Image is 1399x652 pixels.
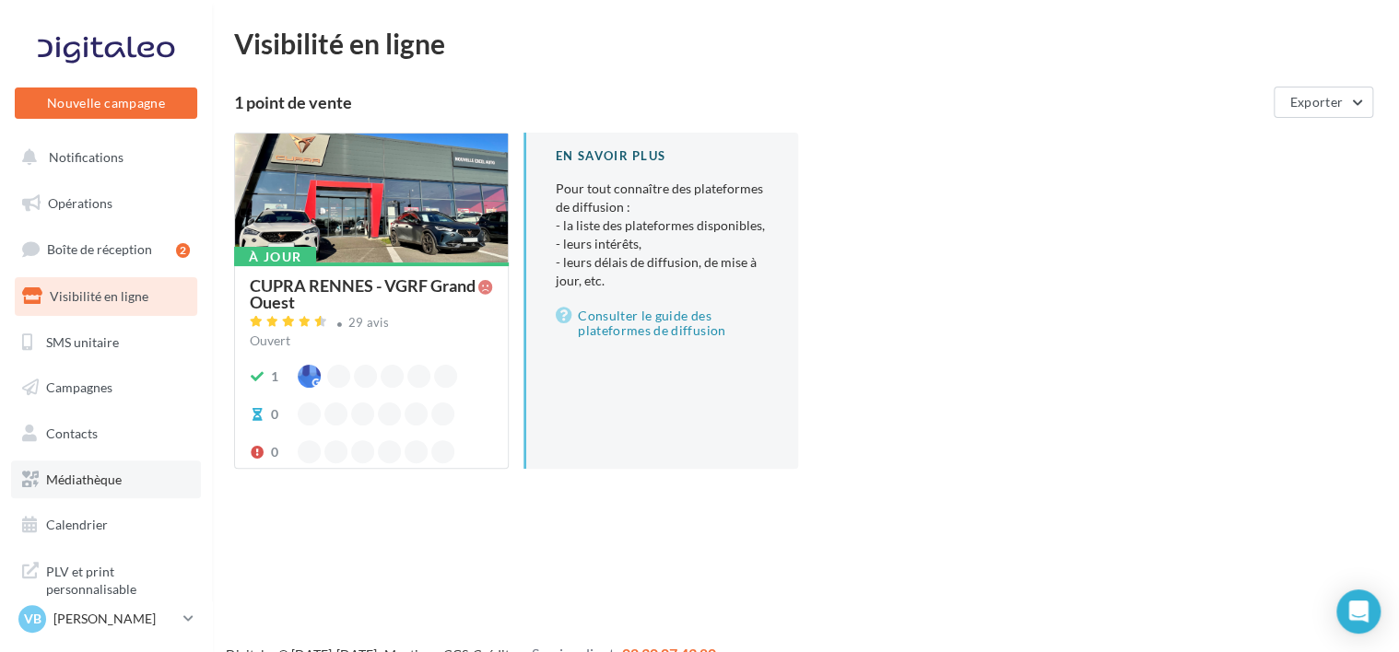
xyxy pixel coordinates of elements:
span: Exporter [1289,94,1343,110]
a: PLV et print personnalisable [11,552,201,606]
a: Calendrier [11,506,201,544]
span: Ouvert [250,332,290,348]
li: - la liste des plateformes disponibles, [556,216,769,235]
a: Boîte de réception2 [11,229,201,269]
span: Visibilité en ligne [50,288,148,304]
div: Visibilité en ligne [234,29,1377,57]
a: SMS unitaire [11,323,201,362]
span: Opérations [48,195,112,211]
span: Campagnes [46,379,112,395]
div: À jour [234,247,316,267]
a: Médiathèque [11,460,201,499]
span: Médiathèque [46,472,122,487]
a: Campagnes [11,368,201,407]
div: CUPRA RENNES - VGRF Grand Ouest [250,277,478,310]
a: Visibilité en ligne [11,277,201,316]
div: Open Intercom Messenger [1336,589,1381,634]
span: SMS unitaire [46,333,119,349]
a: VB [PERSON_NAME] [15,601,197,636]
button: Exporter [1274,87,1373,118]
a: Contacts [11,414,201,453]
span: Notifications [49,149,123,165]
button: Notifications [11,138,194,177]
a: Opérations [11,184,201,223]
div: 2 [176,243,190,258]
div: 1 point de vente [234,94,1266,111]
span: PLV et print personnalisable [46,559,190,599]
span: Calendrier [46,517,108,532]
span: Contacts [46,425,98,441]
button: Nouvelle campagne [15,87,197,119]
li: - leurs intérêts, [556,235,769,253]
span: VB [24,610,41,628]
a: 29 avis [250,313,493,335]
li: - leurs délais de diffusion, de mise à jour, etc. [556,253,769,290]
span: Boîte de réception [47,241,152,257]
a: Consulter le guide des plateformes de diffusion [556,305,769,342]
div: 29 avis [348,317,389,329]
p: Pour tout connaître des plateformes de diffusion : [556,180,769,290]
div: 1 [271,367,278,386]
div: 0 [271,443,278,461]
div: En savoir plus [556,147,769,165]
p: [PERSON_NAME] [53,610,176,628]
div: 0 [271,405,278,424]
